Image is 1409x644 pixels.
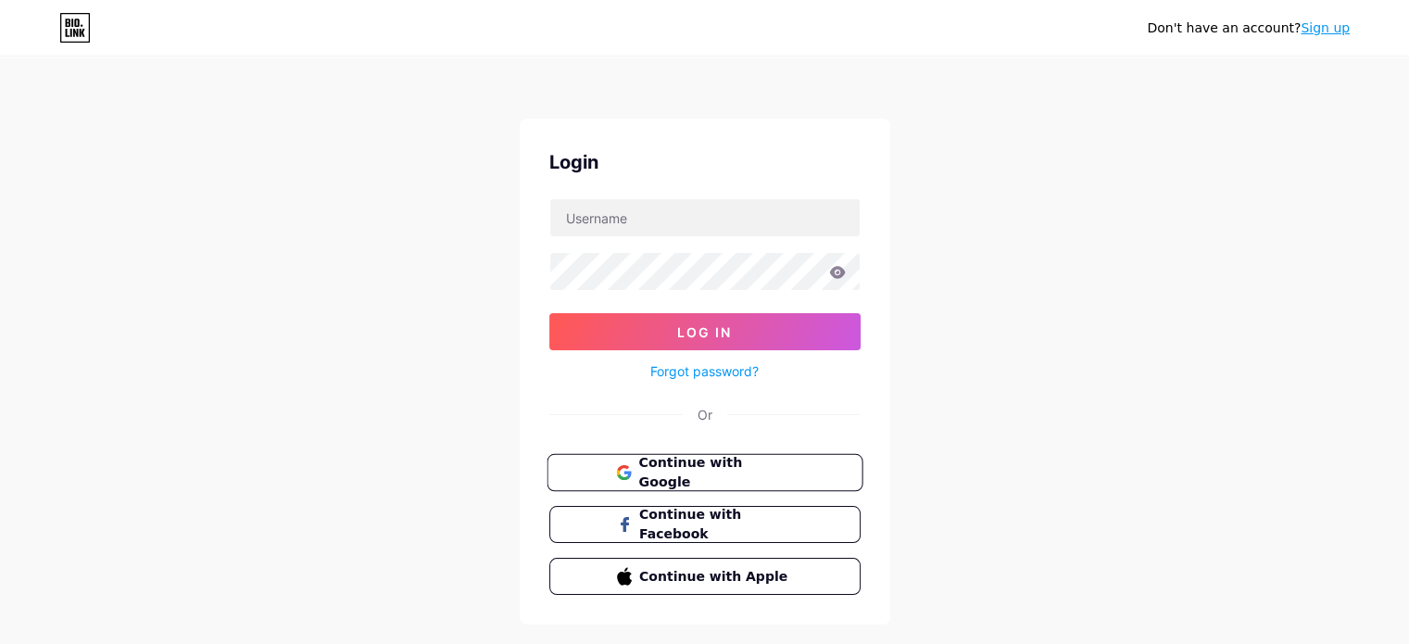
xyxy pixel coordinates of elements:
[549,454,861,491] a: Continue with Google
[677,324,732,340] span: Log In
[1147,19,1350,38] div: Don't have an account?
[638,453,793,493] span: Continue with Google
[549,313,861,350] button: Log In
[549,506,861,543] button: Continue with Facebook
[549,148,861,176] div: Login
[650,361,759,381] a: Forgot password?
[639,567,792,587] span: Continue with Apple
[547,454,862,492] button: Continue with Google
[550,199,860,236] input: Username
[639,505,792,544] span: Continue with Facebook
[1301,20,1350,35] a: Sign up
[549,558,861,595] button: Continue with Apple
[698,405,712,424] div: Or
